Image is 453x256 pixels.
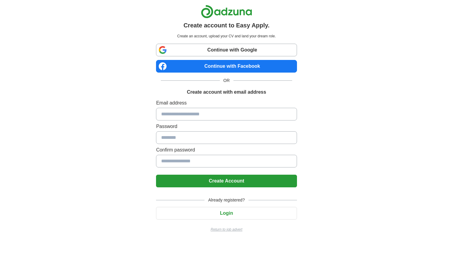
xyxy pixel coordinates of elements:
[156,175,297,187] button: Create Account
[220,77,233,84] span: OR
[156,227,297,232] a: Return to job advert
[187,89,266,96] h1: Create account with email address
[156,60,297,73] a: Continue with Facebook
[156,44,297,56] a: Continue with Google
[201,5,252,18] img: Adzuna logo
[156,146,297,154] label: Confirm password
[156,211,297,216] a: Login
[205,197,248,203] span: Already registered?
[183,21,270,30] h1: Create account to Easy Apply.
[156,123,297,130] label: Password
[157,33,295,39] p: Create an account, upload your CV and land your dream role.
[156,99,297,107] label: Email address
[156,207,297,220] button: Login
